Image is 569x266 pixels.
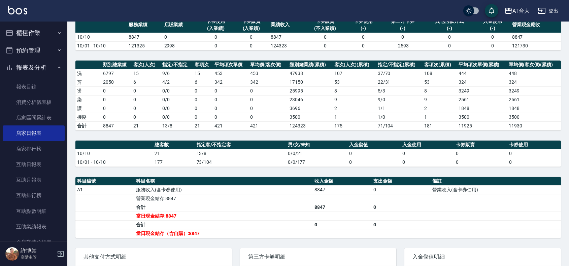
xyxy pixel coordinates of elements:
[75,104,101,113] td: 護
[132,78,161,86] td: 6
[193,104,213,113] td: 0
[213,95,248,104] td: 0
[193,113,213,121] td: 0
[507,149,561,158] td: 0
[412,254,553,260] span: 入金儲值明細
[3,94,65,110] a: 消費分析儀表板
[132,61,161,69] th: 客次(人次)
[75,41,127,50] td: 10/01 - 10/10
[333,78,376,86] td: 53
[75,121,101,130] td: 合計
[383,25,423,32] div: (-)
[3,79,65,94] a: 報表目錄
[381,41,424,50] td: -2593
[134,229,313,238] td: 當日現金結存（含自購）:8847
[333,121,376,130] td: 175
[376,86,423,95] td: 5 / 3
[288,95,333,104] td: 23046
[423,95,457,104] td: 9
[8,6,27,14] img: Logo
[248,104,288,113] td: 0
[333,104,376,113] td: 2
[376,113,423,121] td: 1 / 0
[193,69,213,78] td: 15
[248,113,288,121] td: 0
[200,25,232,32] div: (入業績)
[347,158,401,166] td: 0
[193,61,213,69] th: 客項次
[457,86,507,95] td: 3249
[195,149,286,158] td: 13/8
[423,61,457,69] th: 客項次(累積)
[213,121,248,130] td: 421
[3,234,65,250] a: 全店業績分析表
[454,158,507,166] td: 0
[457,61,507,69] th: 平均項次單價(累積)
[376,104,423,113] td: 1 / 1
[457,69,507,78] td: 444
[333,61,376,69] th: 客次(人次)(累積)
[101,121,132,130] td: 8847
[269,33,305,41] td: 8847
[269,17,305,33] th: 業績收入
[75,177,561,238] table: a dense table
[248,78,288,86] td: 342
[457,95,507,104] td: 2561
[512,7,530,15] div: AT台大
[333,69,376,78] td: 107
[153,158,195,166] td: 177
[345,33,381,41] td: 0
[3,141,65,157] a: 店家排行榜
[134,220,313,229] td: 合計
[313,177,372,186] th: 收入金額
[423,104,457,113] td: 2
[401,158,454,166] td: 0
[376,69,423,78] td: 37 / 70
[3,203,65,219] a: 互助點數明細
[507,121,561,130] td: 11930
[75,185,134,194] td: A1
[161,121,193,130] td: 13/8
[507,141,561,149] th: 卡券使用
[507,95,561,104] td: 2561
[134,212,313,220] td: 當日現金結存:8847
[3,157,65,172] a: 互助日報表
[3,188,65,203] a: 互助排行榜
[457,104,507,113] td: 1848
[347,25,379,32] div: (-)
[101,104,132,113] td: 0
[431,185,561,194] td: 營業收入(含卡券使用)
[3,172,65,188] a: 互助月報表
[376,78,423,86] td: 22 / 31
[3,59,65,76] button: 報表及分析
[347,141,401,149] th: 入金儲值
[333,95,376,104] td: 9
[507,78,561,86] td: 324
[376,95,423,104] td: 9 / 0
[75,17,561,50] table: a dense table
[288,86,333,95] td: 25995
[75,177,134,186] th: 科目編號
[248,69,288,78] td: 453
[101,95,132,104] td: 0
[75,149,153,158] td: 10/10
[75,158,153,166] td: 10/01 - 10/10
[507,158,561,166] td: 0
[372,185,431,194] td: 0
[475,41,510,50] td: 0
[134,203,313,212] td: 合計
[372,177,431,186] th: 支出金額
[288,104,333,113] td: 3696
[161,95,193,104] td: 0 / 0
[193,121,213,130] td: 21
[475,33,510,41] td: 0
[313,185,372,194] td: 8847
[101,78,132,86] td: 2050
[286,149,347,158] td: 0/0/21
[502,4,532,18] button: AT台大
[376,61,423,69] th: 指定/不指定(累積)
[426,25,473,32] div: (-)
[153,141,195,149] th: 總客數
[75,95,101,104] td: 染
[510,33,561,41] td: 8847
